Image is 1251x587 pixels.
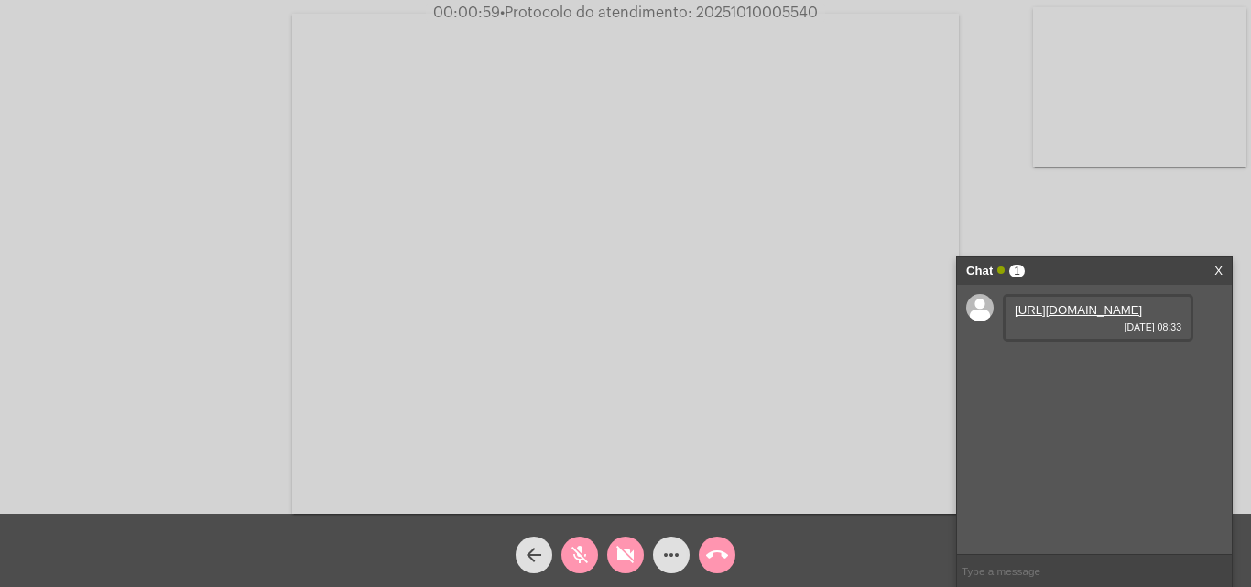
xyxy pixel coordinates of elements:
[1214,257,1223,285] a: X
[660,544,682,566] mat-icon: more_horiz
[500,5,818,20] span: Protocolo do atendimento: 20251010005540
[433,5,500,20] span: 00:00:59
[1015,303,1142,317] a: [URL][DOMAIN_NAME]
[569,544,591,566] mat-icon: mic_off
[957,555,1232,587] input: Type a message
[1015,321,1181,332] span: [DATE] 08:33
[500,5,505,20] span: •
[997,266,1005,274] span: Online
[706,544,728,566] mat-icon: call_end
[523,544,545,566] mat-icon: arrow_back
[966,257,993,285] strong: Chat
[1009,265,1025,277] span: 1
[615,544,636,566] mat-icon: videocam_off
